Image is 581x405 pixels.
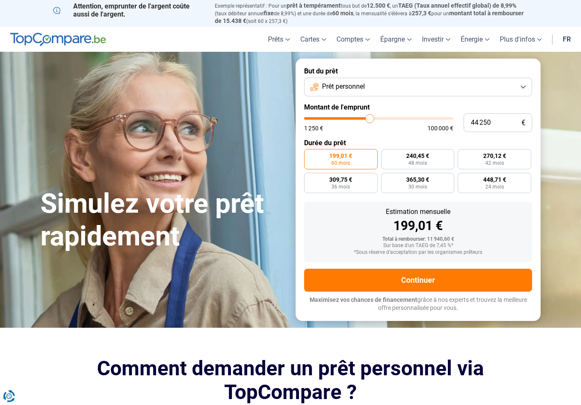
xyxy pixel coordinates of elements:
div: Total à rembourser: 11 940,60 € [311,236,525,242]
span: 42 mois [485,160,504,166]
a: Plus d'infos [495,27,547,52]
span: TAEG (Taux annuel effectif global) de 8,99% [398,2,516,9]
h1: Simulez votre prêt rapidement [40,188,285,253]
span: 12.500 € [367,2,390,9]
p: grâce à nos experts et trouvez la meilleure offre personnalisée pour vous. [304,296,532,312]
a: Épargne [375,27,417,52]
p: Attention, emprunter de l'argent coûte aussi de l'argent. [53,2,205,18]
span: 30 mois [408,184,427,189]
div: *Sous réserve d'acceptation par les organismes prêteurs [311,250,525,256]
span: 60 mois [331,160,350,166]
a: Énergie [456,27,495,52]
div: 199,01 € [311,219,525,232]
h2: Comment demander un prêt personnel via TopCompare ? [53,357,528,403]
span: Maximisez vos chances de financement [310,296,417,303]
span: 365,30 € [406,177,429,183]
div: Sur base d'un TAEG de 7,45 %* [311,243,525,249]
span: 448,71 € [483,177,506,183]
span: 24 mois [485,184,504,189]
a: Comptes [331,27,375,52]
span: 270,12 € [483,153,506,159]
span: 257,3 € [412,10,431,17]
button: Continuer [304,269,532,292]
label: Montant de l'emprunt [304,103,532,111]
span: 36 mois [331,184,350,189]
span: 100 000 € [427,125,453,131]
span: 240,45 € [406,153,429,159]
span: montant total à rembourser de 15.438 € [215,10,524,24]
span: 309,75 € [329,177,352,183]
a: Prêts [263,27,295,52]
button: Prêt personnel [304,78,532,96]
img: TopCompare [10,33,106,46]
span: 199,01 € [329,153,352,159]
span: 48 mois [408,160,427,166]
label: But du prêt [304,67,532,75]
span: Prêt personnel [322,82,365,91]
label: Durée du prêt [304,139,532,147]
a: Investir [417,27,456,52]
span: fixe [264,10,274,17]
span: 1 250 € [304,125,323,131]
span: € [521,119,525,127]
span: 60 mois [332,10,353,17]
span: prêt à tempérament [287,2,341,9]
a: fr [558,27,576,52]
p: Exemple représentatif : Pour un tous but de , un (taux débiteur annuel de 8,99%) et une durée de ... [215,2,528,25]
a: Cartes [295,27,331,52]
div: Estimation mensuelle [311,208,525,215]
